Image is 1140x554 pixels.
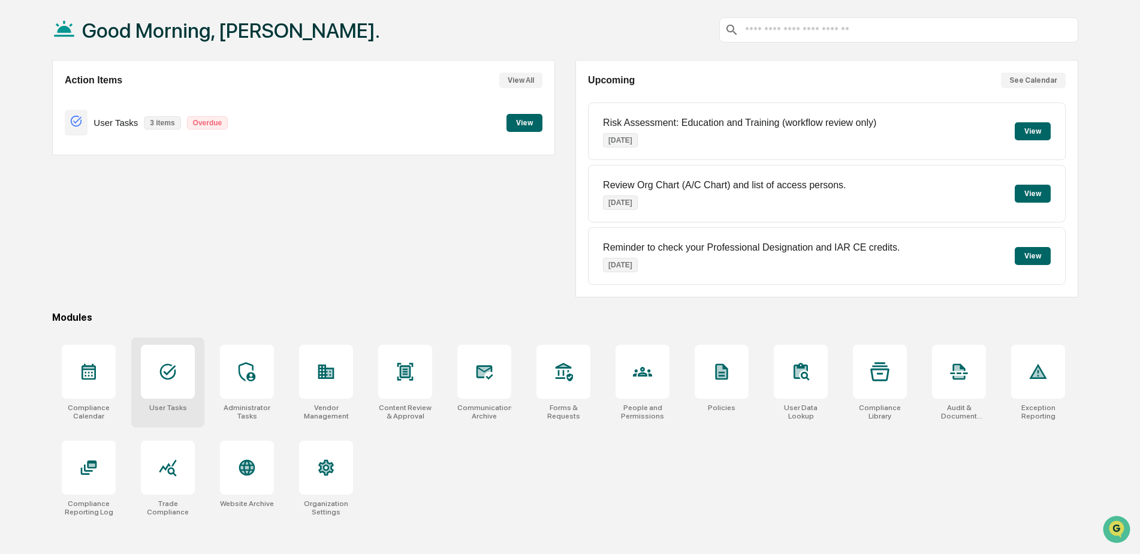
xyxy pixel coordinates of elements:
a: 🖐️Preclearance [7,146,82,168]
div: Start new chat [41,92,197,104]
div: Communications Archive [457,404,511,420]
div: 🗄️ [87,152,96,162]
a: 🗄️Attestations [82,146,153,168]
div: Vendor Management [299,404,353,420]
div: Organization Settings [299,499,353,516]
span: Data Lookup [24,174,76,186]
div: Forms & Requests [536,404,590,420]
a: View [506,116,542,128]
button: See Calendar [1001,73,1066,88]
div: Trade Compliance [141,499,195,516]
h2: Upcoming [588,75,635,86]
span: Preclearance [24,151,77,163]
div: 🔎 [12,175,22,185]
div: Administrator Tasks [220,404,274,420]
p: [DATE] [603,195,638,210]
p: [DATE] [603,258,638,272]
div: Compliance Calendar [62,404,116,420]
button: View All [499,73,542,88]
div: Compliance Library [853,404,907,420]
div: 🖐️ [12,152,22,162]
p: Risk Assessment: Education and Training (workflow review only) [603,118,876,128]
button: View [1015,122,1051,140]
div: Audit & Document Logs [932,404,986,420]
div: Modules [52,312,1078,323]
p: Reminder to check your Professional Designation and IAR CE credits. [603,242,900,253]
div: People and Permissions [616,404,669,420]
a: Powered byPylon [85,203,145,212]
img: 1746055101610-c473b297-6a78-478c-a979-82029cc54cd1 [12,92,34,113]
p: How can we help? [12,25,218,44]
div: Content Review & Approval [378,404,432,420]
p: 3 items [144,116,180,130]
iframe: Open customer support [1102,514,1134,547]
div: Policies [708,404,735,412]
div: User Data Lookup [774,404,828,420]
p: User Tasks [94,118,138,128]
span: Attestations [99,151,149,163]
p: Review Org Chart (A/C Chart) and list of access persons. [603,180,846,191]
h1: Good Morning, [PERSON_NAME]. [82,19,380,43]
button: Start new chat [204,95,218,110]
div: Website Archive [220,499,274,508]
h2: Action Items [65,75,122,86]
span: Pylon [119,203,145,212]
div: Compliance Reporting Log [62,499,116,516]
a: 🔎Data Lookup [7,169,80,191]
div: Exception Reporting [1011,404,1065,420]
p: Overdue [187,116,228,130]
button: View [1015,185,1051,203]
div: We're available if you need us! [41,104,152,113]
button: View [506,114,542,132]
p: [DATE] [603,133,638,147]
button: View [1015,247,1051,265]
div: User Tasks [149,404,187,412]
